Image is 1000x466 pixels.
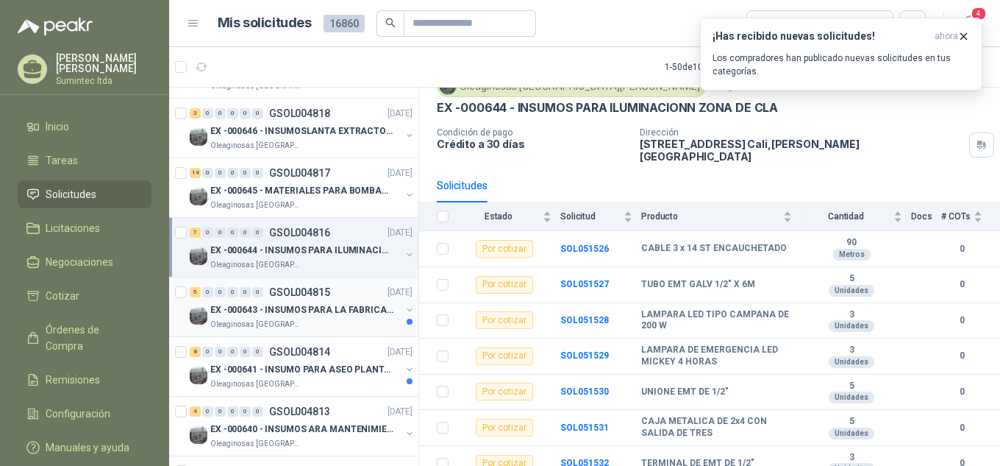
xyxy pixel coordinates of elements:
div: Unidades [829,356,874,368]
b: LAMPARA DE EMERGENCIA LED MICKEY 4 HORAS [641,345,792,367]
div: 0 [227,347,238,357]
div: 0 [215,287,226,297]
img: Company Logo [190,247,207,265]
img: Company Logo [190,367,207,384]
img: Company Logo [190,426,207,444]
a: SOL051530 [560,386,609,397]
p: EX -000644 - INSUMOS PARA ILUMINACIONN ZONA DE CLA [210,244,393,258]
div: Por cotizar [476,383,533,400]
p: EX -000641 - INSUMO PARA ASEO PLANTA EXTRACTORA [210,363,393,377]
div: 0 [202,108,213,119]
p: Oleaginosas [GEOGRAPHIC_DATA][PERSON_NAME] [210,319,303,331]
b: LAMPARA LED TIPO CAMPANA DE 200 W [641,309,792,332]
button: 4 [956,10,982,37]
span: Cotizar [46,288,79,304]
img: Company Logo [190,307,207,325]
th: Docs [911,202,941,231]
div: 3 [190,108,201,119]
b: CABLE 3 x 14 ST ENCAUCHETADO [641,243,787,255]
p: GSOL004814 [269,347,330,357]
a: 4 0 0 0 0 0 GSOL004813[DATE] Company LogoEX -000640 - INSUMOS ARA MANTENIMIENTO MECANICOOleaginos... [190,403,415,450]
b: 3 [801,345,902,356]
div: 0 [202,347,213,357]
div: 4 [190,406,201,417]
div: 0 [215,108,226,119]
p: GSOL004816 [269,227,330,238]
th: Estado [457,202,560,231]
div: 0 [227,406,238,417]
div: 0 [215,347,226,357]
p: [DATE] [387,107,413,121]
div: Por cotizar [476,276,533,294]
span: Remisiones [46,372,100,388]
a: Órdenes de Compra [18,316,151,360]
p: Condición de pago [437,127,628,138]
div: 0 [252,287,263,297]
p: [PERSON_NAME] [PERSON_NAME] [56,53,151,74]
p: GSOL004817 [269,168,330,178]
button: ¡Has recibido nuevas solicitudes!ahora Los compradores han publicado nuevas solicitudes en tus ca... [700,18,982,91]
img: Logo peakr [18,18,93,35]
b: CAJA METALICA DE 2x4 CON SALIDA DE TRES [641,416,792,439]
span: Configuración [46,406,110,422]
div: Solicitudes [437,177,488,194]
p: EX -000645 - MATERIALES PARA BOMBAS STANDBY PLANTA [210,184,393,198]
a: SOL051529 [560,350,609,361]
b: 90 [801,237,902,249]
a: Tareas [18,146,151,174]
b: 3 [801,309,902,321]
div: 0 [202,287,213,297]
th: Solicitud [560,202,641,231]
a: Remisiones [18,366,151,394]
div: Por cotizar [476,311,533,329]
div: 0 [240,168,251,178]
span: Licitaciones [46,220,100,236]
a: 5 0 0 0 0 0 GSOL004815[DATE] Company LogoEX -000643 - INSUMOS PARA LA FABRICACION DE PLATAFOleagi... [190,283,415,331]
p: [DATE] [387,286,413,300]
b: 3 [801,452,902,464]
div: 8 [190,347,201,357]
p: Oleaginosas [GEOGRAPHIC_DATA][PERSON_NAME] [210,438,303,450]
span: Negociaciones [46,254,113,270]
p: GSOL004813 [269,406,330,417]
div: 0 [252,406,263,417]
div: 0 [252,227,263,238]
b: 0 [941,349,982,363]
a: Solicitudes [18,180,151,208]
a: SOL051527 [560,279,609,289]
p: Oleaginosas [GEOGRAPHIC_DATA][PERSON_NAME] [210,140,303,152]
p: [DATE] [387,345,413,359]
b: TUBO EMT GALV 1/2" X 6M [641,279,755,291]
div: Unidades [829,320,874,332]
div: 0 [240,108,251,119]
span: Tareas [46,152,78,169]
span: Solicitudes [46,186,96,202]
div: 0 [227,287,238,297]
span: search [385,18,396,28]
div: Metros [833,249,871,261]
a: Inicio [18,113,151,141]
a: Negociaciones [18,248,151,276]
p: EX -000640 - INSUMOS ARA MANTENIMIENTO MECANICO [210,423,393,437]
span: 4 [971,7,987,21]
b: 0 [941,385,982,399]
a: SOL051531 [560,423,609,433]
a: SOL051526 [560,244,609,254]
img: Company Logo [190,188,207,205]
b: 5 [801,273,902,285]
p: [DATE] [387,166,413,180]
span: Solicitud [560,211,621,222]
span: Producto [641,211,780,222]
div: Por cotizar [476,347,533,365]
h1: Mis solicitudes [218,13,312,34]
span: ahora [935,30,958,43]
b: 0 [941,421,982,435]
h3: ¡Has recibido nuevas solicitudes! [712,30,929,43]
span: Órdenes de Compra [46,322,137,354]
a: Licitaciones [18,214,151,242]
p: Dirección [640,127,963,138]
p: Oleaginosas [GEOGRAPHIC_DATA][PERSON_NAME] [210,378,303,390]
div: 0 [202,406,213,417]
